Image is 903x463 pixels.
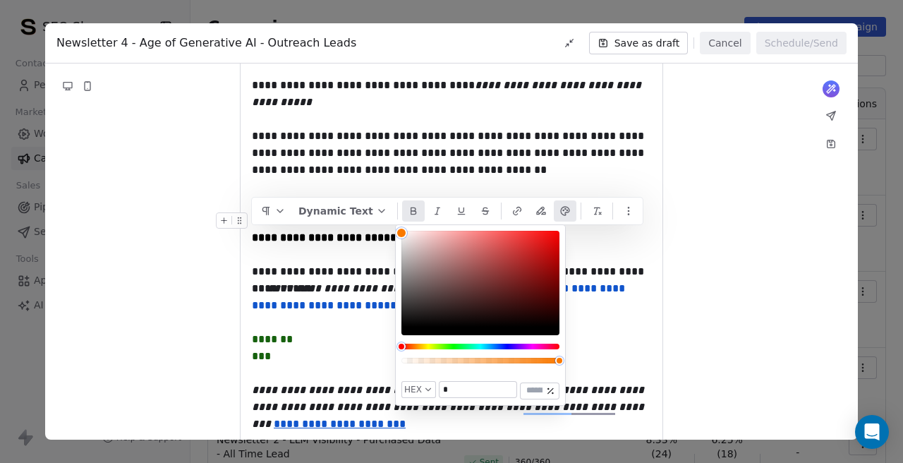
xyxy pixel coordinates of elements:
[56,35,356,52] span: Newsletter 4 - Age of Generative AI - Outreach Leads
[855,415,889,449] div: Open Intercom Messenger
[589,32,689,54] button: Save as draft
[401,231,559,327] div: Color
[252,26,651,462] div: To enrich screen reader interactions, please activate Accessibility in Grammarly extension settings
[401,358,559,363] div: Alpha
[401,344,559,349] div: Hue
[756,32,847,54] button: Schedule/Send
[700,32,750,54] button: Cancel
[401,381,436,398] button: HEX
[293,200,393,222] button: Dynamic Text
